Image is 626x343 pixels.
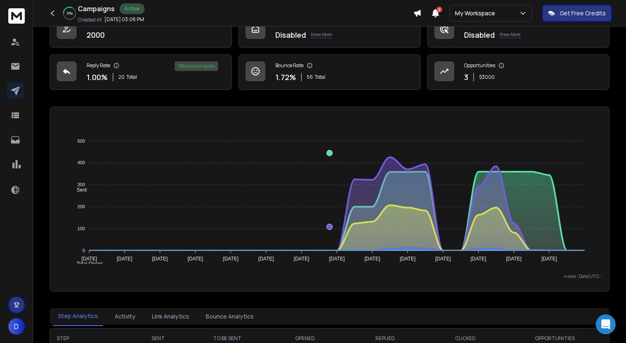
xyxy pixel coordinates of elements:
tspan: [DATE] [294,256,309,262]
span: Total Opens [70,261,103,267]
p: Disabled [464,29,495,41]
p: [DATE] 03:08 PM [104,16,144,23]
tspan: [DATE] [542,256,557,262]
p: Created At: [78,17,103,23]
a: Bounce Rate1.72%56Total [238,54,421,90]
div: Active [120,3,144,14]
button: Step Analytics [53,307,103,326]
p: 1.72 % [275,71,296,83]
p: 2000 [87,29,105,41]
p: Opportunities [464,62,495,69]
tspan: 400 [77,161,85,165]
tspan: [DATE] [152,256,168,262]
span: Sent [70,187,87,193]
p: Get Free Credits [560,9,606,17]
p: Disabled [275,29,306,41]
span: Total [315,74,325,80]
div: 15 % positive replies [175,61,218,71]
p: Bounce Rate [275,62,303,69]
a: Leads Contacted2000 [50,12,232,48]
button: Link Analytics [147,307,194,326]
a: Opportunities3$3000 [427,54,609,90]
p: Know More [311,32,332,38]
a: Reply Rate1.00%20Total15% positive replies [50,54,232,90]
button: D [8,318,25,335]
h1: Campaigns [78,4,115,14]
a: Click RateDisabledKnow More [427,12,609,48]
tspan: [DATE] [258,256,274,262]
p: Reply Rate [87,62,110,69]
button: Activity [110,307,140,326]
p: 33 % [67,11,73,16]
p: Know More [500,32,520,38]
p: My Workspace [455,9,498,17]
tspan: [DATE] [400,256,416,262]
tspan: [DATE] [364,256,380,262]
div: Open Intercom Messenger [596,314,616,334]
button: Get Free Credits [542,5,612,22]
span: 20 [118,74,125,80]
span: Total [126,74,137,80]
tspan: [DATE] [117,256,132,262]
span: 2 [436,7,442,12]
tspan: [DATE] [506,256,522,262]
tspan: [DATE] [435,256,451,262]
p: x-axis : Date(UTC) [57,273,602,280]
tspan: 200 [77,204,85,209]
tspan: [DATE] [188,256,203,262]
p: 3 [464,71,468,83]
tspan: [DATE] [223,256,238,262]
tspan: 100 [77,226,85,231]
a: Open RateDisabledKnow More [238,12,421,48]
tspan: 500 [77,139,85,144]
tspan: [DATE] [471,256,486,262]
tspan: [DATE] [329,256,345,262]
p: 1.00 % [87,71,108,83]
span: 56 [307,74,313,80]
tspan: 0 [82,248,85,253]
p: $ 3000 [479,74,495,80]
tspan: [DATE] [81,256,97,262]
tspan: 300 [77,182,85,187]
button: Bounce Analytics [201,307,259,326]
